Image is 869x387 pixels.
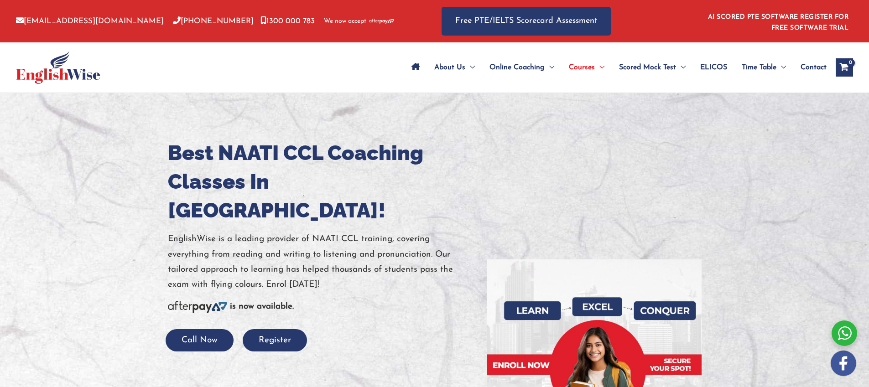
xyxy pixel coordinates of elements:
span: About Us [434,52,465,83]
a: Contact [793,52,827,83]
span: Menu Toggle [676,52,686,83]
img: Afterpay-Logo [168,301,227,313]
aside: Header Widget 1 [702,6,853,36]
span: Contact [801,52,827,83]
p: EnglishWise is a leading provider of NAATI CCL training, covering everything from reading and wri... [168,232,474,292]
a: Time TableMenu Toggle [734,52,793,83]
span: Menu Toggle [595,52,604,83]
span: Courses [569,52,595,83]
a: View Shopping Cart, empty [836,58,853,77]
span: Menu Toggle [776,52,786,83]
span: Menu Toggle [545,52,554,83]
span: Scored Mock Test [619,52,676,83]
span: Online Coaching [489,52,545,83]
img: white-facebook.png [831,351,856,376]
a: [PHONE_NUMBER] [173,17,254,25]
a: Scored Mock TestMenu Toggle [612,52,693,83]
a: [EMAIL_ADDRESS][DOMAIN_NAME] [16,17,164,25]
a: ELICOS [693,52,734,83]
span: Menu Toggle [465,52,475,83]
nav: Site Navigation: Main Menu [404,52,827,83]
button: Register [243,329,307,351]
img: Afterpay-Logo [369,19,394,24]
a: 1300 000 783 [260,17,315,25]
a: Free PTE/IELTS Scorecard Assessment [442,7,611,36]
a: About UsMenu Toggle [427,52,482,83]
a: Register [243,336,307,345]
span: Time Table [742,52,776,83]
a: AI SCORED PTE SOFTWARE REGISTER FOR FREE SOFTWARE TRIAL [708,14,849,31]
img: cropped-ew-logo [16,51,100,84]
a: Call Now [166,336,234,345]
span: We now accept [324,17,366,26]
a: CoursesMenu Toggle [562,52,612,83]
a: Online CoachingMenu Toggle [482,52,562,83]
h1: Best NAATI CCL Coaching Classes In [GEOGRAPHIC_DATA]! [168,139,474,225]
span: ELICOS [700,52,727,83]
button: Call Now [166,329,234,351]
b: is now available. [230,302,294,311]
